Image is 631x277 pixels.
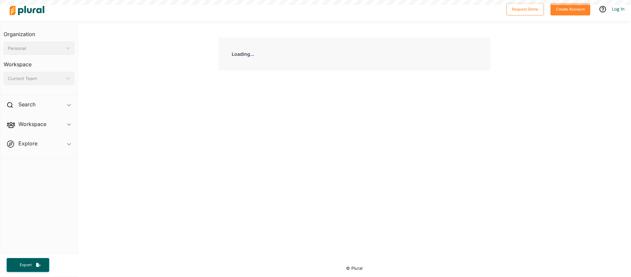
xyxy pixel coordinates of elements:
[7,258,49,272] button: Export
[612,6,624,12] a: Log In
[506,3,544,15] button: Request Demo
[8,45,63,52] div: Personal
[15,262,36,268] span: Export
[346,266,362,271] small: © Plural
[219,37,490,71] div: Loading...
[8,75,63,82] div: Current Team
[4,25,74,39] h3: Organization
[506,5,544,12] a: Request Demo
[550,3,590,15] button: Create Account
[550,5,590,12] a: Create Account
[4,55,74,69] h3: Workspace
[18,101,35,108] h2: Search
